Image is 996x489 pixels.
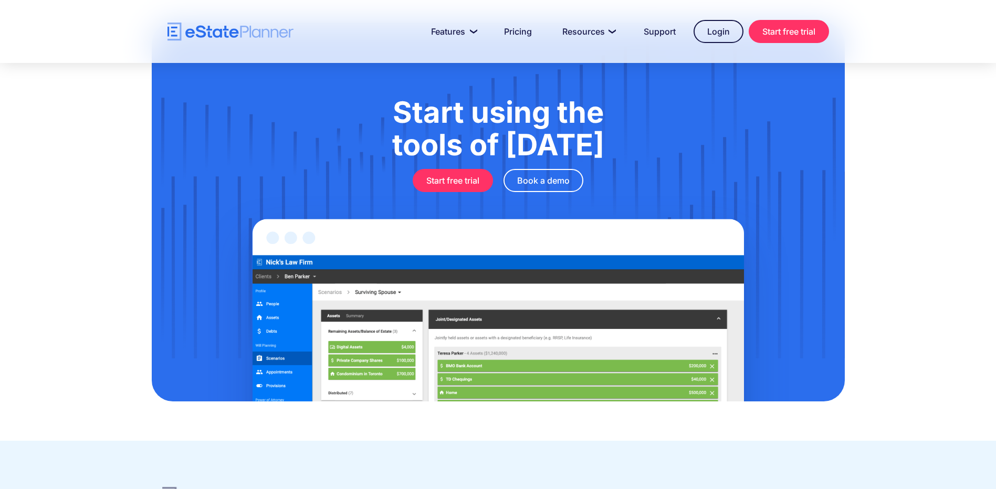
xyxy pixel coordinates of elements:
[413,169,493,192] a: Start free trial
[418,21,486,42] a: Features
[631,21,688,42] a: Support
[167,23,293,41] a: home
[491,21,544,42] a: Pricing
[504,169,583,192] a: Book a demo
[694,20,743,43] a: Login
[749,20,829,43] a: Start free trial
[550,21,626,42] a: Resources
[204,96,792,161] h1: Start using the tools of [DATE]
